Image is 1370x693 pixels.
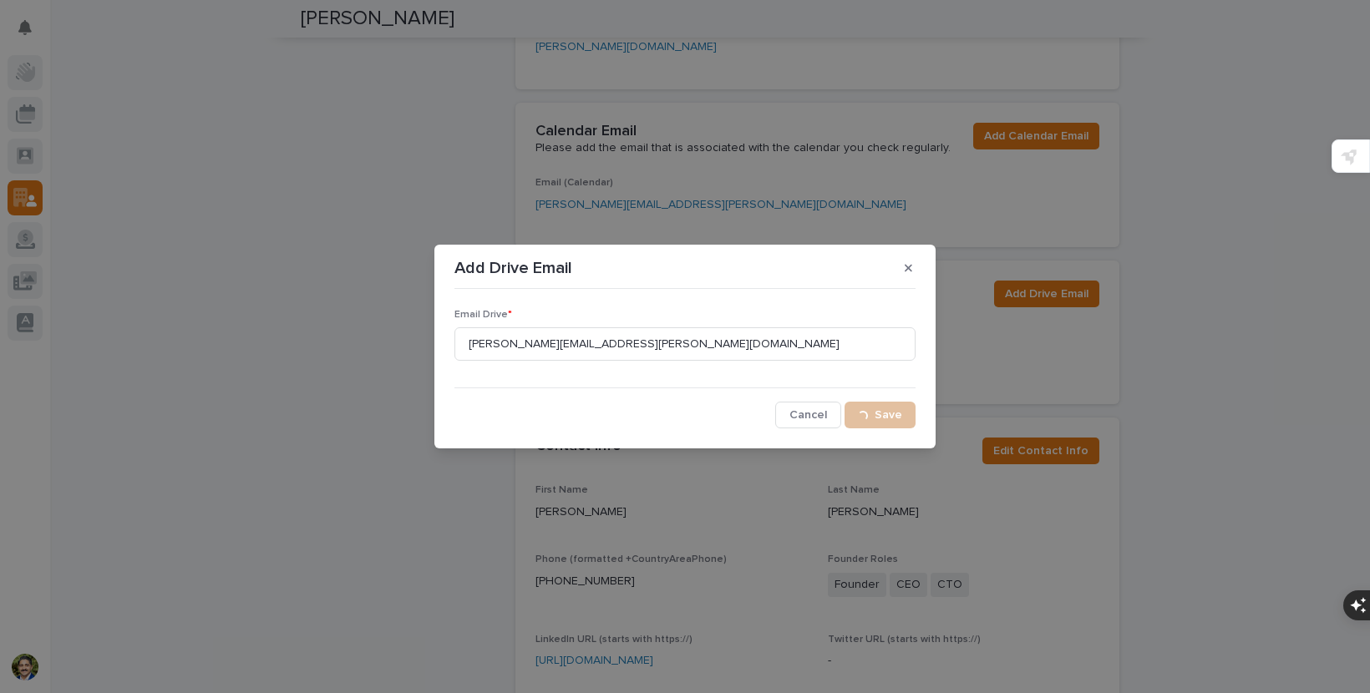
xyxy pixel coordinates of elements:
span: Email Drive [454,310,512,320]
button: Save [845,402,916,428]
p: Add Drive Email [454,258,572,278]
button: Cancel [775,402,841,428]
span: Cancel [789,409,827,421]
span: Save [875,409,902,421]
